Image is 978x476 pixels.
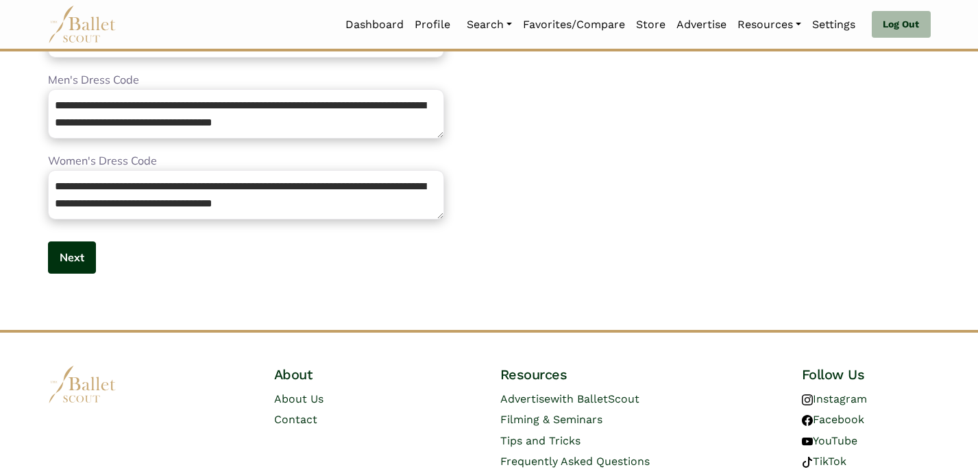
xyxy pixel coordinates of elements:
h4: Follow Us [802,366,931,383]
a: Search [461,10,517,39]
a: Instagram [802,392,867,405]
a: Favorites/Compare [517,10,631,39]
a: Tips and Tricks [500,434,580,447]
a: Facebook [802,413,864,426]
span: with BalletScout [550,392,639,405]
a: Settings [807,10,861,39]
label: Women's Dress Code [48,152,157,170]
a: Advertisewith BalletScout [500,392,639,405]
img: logo [48,366,117,403]
a: YouTube [802,434,857,447]
a: Contact [274,413,317,426]
a: Store [631,10,671,39]
img: facebook logo [802,415,813,426]
a: Resources [732,10,807,39]
img: youtube logo [802,436,813,447]
a: About Us [274,392,323,405]
label: Men's Dress Code [48,71,139,89]
h4: Resources [500,366,705,383]
a: Log Out [872,11,930,38]
img: tiktok logo [802,457,813,468]
a: Advertise [671,10,732,39]
button: Next [48,241,96,274]
a: Dashboard [340,10,409,39]
a: TikTok [802,455,846,468]
a: Profile [409,10,456,39]
a: Frequently Asked Questions [500,455,650,468]
h4: About [274,366,403,383]
a: Filming & Seminars [500,413,602,426]
img: instagram logo [802,394,813,405]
